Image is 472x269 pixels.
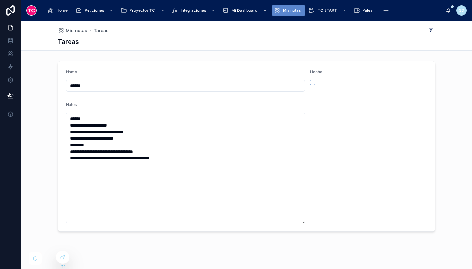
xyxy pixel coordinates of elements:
[56,8,68,13] span: Home
[85,8,104,13] span: Peticiones
[66,102,77,107] span: Notes
[318,8,337,13] span: TC START
[66,69,77,74] span: Name
[181,8,206,13] span: Integraciones
[363,8,372,13] span: Vales
[283,8,301,13] span: Mis notas
[58,37,79,46] h1: Tareas
[169,5,219,16] a: Integraciones
[66,27,87,34] span: Mis notas
[73,5,117,16] a: Peticiones
[231,8,257,13] span: Mi Dashboard
[306,5,350,16] a: TC START
[459,8,464,13] span: SD
[129,8,155,13] span: Proyectos TC
[58,27,87,34] a: Mis notas
[45,5,72,16] a: Home
[351,5,377,16] a: Vales
[220,5,270,16] a: Mi Dashboard
[310,69,322,74] span: Hecho
[272,5,305,16] a: Mis notas
[94,27,108,34] a: Tareas
[26,5,37,16] img: App logo
[42,3,446,18] div: scrollable content
[118,5,168,16] a: Proyectos TC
